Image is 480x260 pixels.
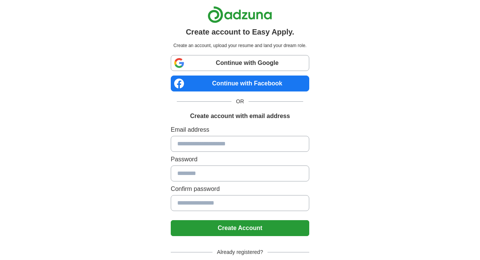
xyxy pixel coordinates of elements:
label: Confirm password [171,184,309,194]
span: Already registered? [212,248,268,256]
img: Adzuna logo [208,6,272,23]
h1: Create account with email address [190,112,290,121]
button: Create Account [171,220,309,236]
h1: Create account to Easy Apply. [186,26,294,38]
a: Continue with Google [171,55,309,71]
label: Email address [171,125,309,134]
p: Create an account, upload your resume and land your dream role. [172,42,308,49]
span: OR [231,98,249,106]
label: Password [171,155,309,164]
a: Continue with Facebook [171,76,309,91]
